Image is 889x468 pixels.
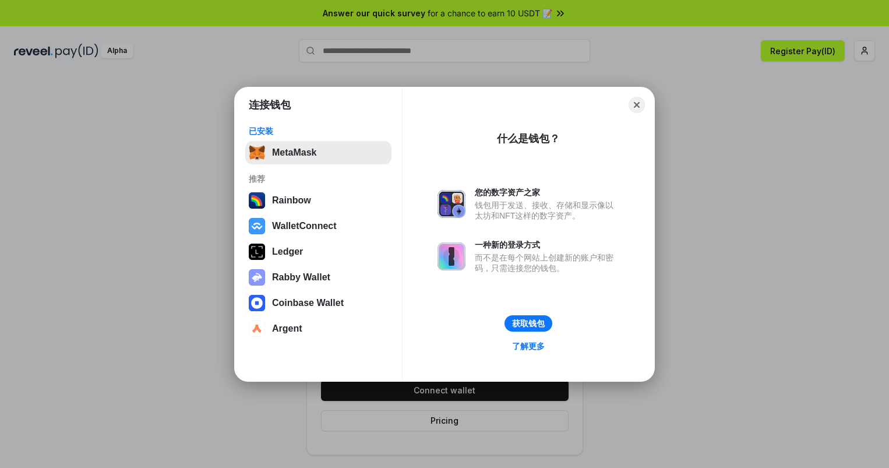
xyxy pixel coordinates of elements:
div: 而不是在每个网站上创建新的账户和密码，只需连接您的钱包。 [475,252,619,273]
button: 获取钱包 [505,315,552,332]
button: Rabby Wallet [245,266,391,289]
button: Rainbow [245,189,391,212]
img: svg+xml,%3Csvg%20xmlns%3D%22http%3A%2F%2Fwww.w3.org%2F2000%2Fsvg%22%20fill%3D%22none%22%20viewBox... [438,242,465,270]
div: MetaMask [272,147,316,158]
div: 了解更多 [512,341,545,351]
div: WalletConnect [272,221,337,231]
img: svg+xml,%3Csvg%20fill%3D%22none%22%20height%3D%2233%22%20viewBox%3D%220%200%2035%2033%22%20width%... [249,145,265,161]
div: Rainbow [272,195,311,206]
h1: 连接钱包 [249,98,291,112]
img: svg+xml,%3Csvg%20width%3D%22120%22%20height%3D%22120%22%20viewBox%3D%220%200%20120%20120%22%20fil... [249,192,265,209]
div: 什么是钱包？ [497,132,560,146]
img: svg+xml,%3Csvg%20xmlns%3D%22http%3A%2F%2Fwww.w3.org%2F2000%2Fsvg%22%20width%3D%2228%22%20height%3... [249,244,265,260]
div: 一种新的登录方式 [475,240,619,250]
a: 了解更多 [505,339,552,354]
div: 您的数字资产之家 [475,187,619,198]
img: svg+xml,%3Csvg%20width%3D%2228%22%20height%3D%2228%22%20viewBox%3D%220%200%2028%2028%22%20fill%3D... [249,218,265,234]
button: Ledger [245,240,391,263]
div: 已安装 [249,126,388,136]
div: 钱包用于发送、接收、存储和显示像以太坊和NFT这样的数字资产。 [475,200,619,221]
div: Rabby Wallet [272,272,330,283]
img: svg+xml,%3Csvg%20width%3D%2228%22%20height%3D%2228%22%20viewBox%3D%220%200%2028%2028%22%20fill%3D... [249,295,265,311]
button: Argent [245,317,391,340]
button: Coinbase Wallet [245,291,391,315]
button: WalletConnect [245,214,391,238]
button: MetaMask [245,141,391,164]
div: Ledger [272,247,303,257]
button: Close [629,97,645,113]
img: svg+xml,%3Csvg%20xmlns%3D%22http%3A%2F%2Fwww.w3.org%2F2000%2Fsvg%22%20fill%3D%22none%22%20viewBox... [438,190,465,218]
img: svg+xml,%3Csvg%20width%3D%2228%22%20height%3D%2228%22%20viewBox%3D%220%200%2028%2028%22%20fill%3D... [249,321,265,337]
div: Coinbase Wallet [272,298,344,308]
div: 获取钱包 [512,318,545,329]
img: svg+xml,%3Csvg%20xmlns%3D%22http%3A%2F%2Fwww.w3.org%2F2000%2Fsvg%22%20fill%3D%22none%22%20viewBox... [249,269,265,286]
div: 推荐 [249,174,388,184]
div: Argent [272,323,302,334]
